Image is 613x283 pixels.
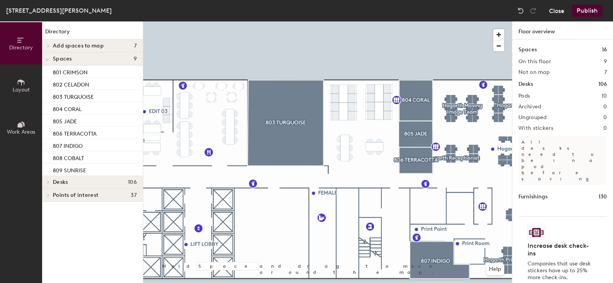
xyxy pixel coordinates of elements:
p: Companies that use desk stickers have up to 25% more check-ins. [528,260,593,281]
p: 804 CORAL [53,104,82,113]
span: Desks [53,179,68,185]
button: Help [486,263,504,275]
h2: Not on map [518,69,549,75]
p: 802 CELADON [53,79,89,88]
h1: Floor overview [512,21,613,39]
h2: 0 [603,115,607,121]
h1: 130 [598,193,607,201]
p: 806 TERRACOTTA [53,128,96,137]
p: 808 COBALT [53,153,84,162]
button: Publish [572,5,602,17]
span: 7 [134,43,137,49]
p: 809 SUNRISE [53,165,86,174]
h2: Ungrouped [518,115,547,121]
h2: With stickers [518,125,553,131]
span: 9 [134,56,137,62]
p: 803 TURQUOISE [53,92,94,100]
p: All desks need to be in a pod before saving [518,136,607,185]
span: Layout [13,87,30,93]
button: Close [549,5,564,17]
h1: Furnishings [518,193,548,201]
span: 37 [131,192,137,198]
h4: Increase desk check-ins [528,242,593,257]
h2: On this floor [518,59,551,65]
img: Undo [517,7,525,15]
span: Directory [9,44,33,51]
p: 807 INDIGO [53,141,83,149]
p: 805 JADE [53,116,77,125]
h2: 9 [604,59,607,65]
span: Add spaces to map [53,43,104,49]
span: Work Areas [7,129,35,135]
h2: 7 [604,69,607,75]
h1: Desks [518,80,533,88]
h1: 16 [602,46,607,54]
img: Redo [529,7,537,15]
span: Spaces [53,56,72,62]
h2: Archived [518,104,541,110]
h2: 0 [603,104,607,110]
h2: 0 [603,125,607,131]
h1: Spaces [518,46,537,54]
span: Points of interest [53,192,98,198]
p: 801 CRIMSON [53,67,88,76]
h2: 10 [601,93,607,99]
span: 106 [128,179,137,185]
h1: 106 [598,80,607,88]
img: Sticker logo [528,226,545,239]
h2: Pods [518,93,530,99]
div: [STREET_ADDRESS][PERSON_NAME] [6,6,112,15]
h1: Directory [42,28,143,39]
